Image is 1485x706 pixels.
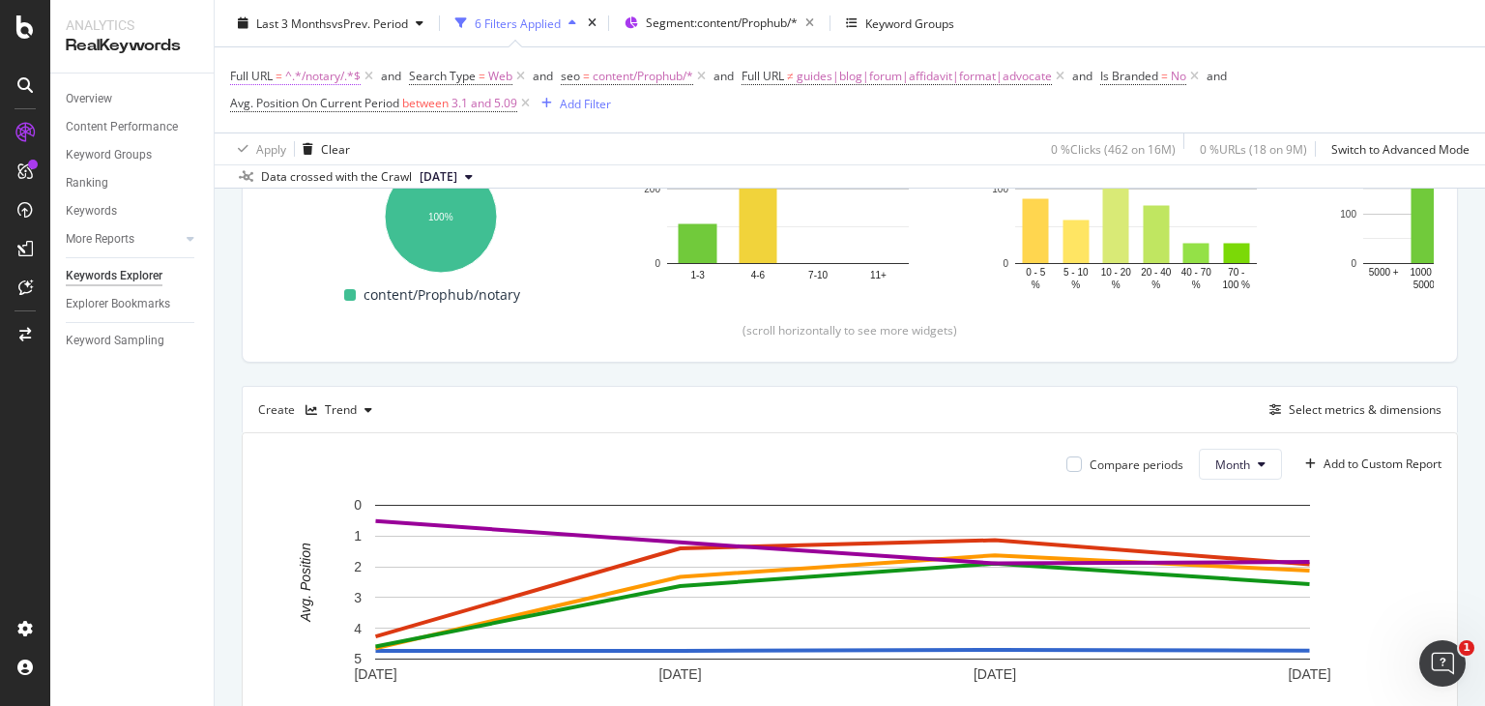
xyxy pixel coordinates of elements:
span: ^.*/notary/.*$ [285,63,361,90]
svg: A chart. [258,495,1427,689]
text: 20 - 40 [1141,267,1172,278]
a: Keywords [66,201,200,221]
span: = [276,68,282,84]
div: Create [258,395,380,426]
text: 5000 + [1369,267,1399,278]
text: 40 - 70 [1181,267,1212,278]
text: 0 [354,498,362,514]
span: = [583,68,590,84]
iframe: Intercom live chat [1419,640,1466,687]
div: times [584,14,600,33]
text: 5000 [1413,279,1436,290]
span: ≠ [787,68,794,84]
div: Add Filter [560,95,611,111]
svg: A chart. [289,151,591,276]
div: Ranking [66,173,108,193]
text: 4-6 [751,270,766,280]
span: No [1171,63,1186,90]
button: Month [1199,449,1282,480]
a: More Reports [66,229,181,250]
text: 5 - 10 [1063,267,1089,278]
text: [DATE] [658,666,701,682]
div: Trend [325,404,357,416]
span: = [479,68,485,84]
text: % [1032,279,1040,290]
a: Explorer Bookmarks [66,294,200,314]
div: Keywords [66,201,117,221]
text: 0 - 5 [1026,267,1045,278]
span: Segment: content/Prophub/* [646,15,798,31]
div: Overview [66,89,112,109]
div: A chart. [637,104,939,292]
span: seo [561,68,580,84]
a: Overview [66,89,200,109]
button: Apply [230,133,286,164]
span: 1 [1459,640,1474,656]
div: and [381,68,401,84]
text: [DATE] [354,666,396,682]
div: Analytics [66,15,198,35]
a: Content Performance [66,117,200,137]
button: Add to Custom Report [1297,449,1441,480]
text: 100 [992,184,1008,194]
span: Month [1215,456,1250,473]
text: 3 [354,590,362,605]
span: Web [488,63,512,90]
text: 4 [354,621,362,636]
button: and [1207,67,1227,85]
button: and [1072,67,1092,85]
text: 0 [1351,258,1356,269]
text: 1-3 [690,270,705,280]
button: and [381,67,401,85]
text: % [1151,279,1160,290]
span: 3.1 and 5.09 [451,90,517,117]
span: Full URL [742,68,784,84]
a: Keyword Sampling [66,331,200,351]
text: 0 [1003,258,1008,269]
div: 6 Filters Applied [475,15,561,31]
text: 7-10 [808,270,828,280]
div: (scroll horizontally to see more widgets) [266,322,1434,338]
div: 0 % Clicks ( 462 on 16M ) [1051,140,1176,157]
button: Clear [295,133,350,164]
span: content/Prophub/notary [364,283,520,307]
span: vs Prev. Period [332,15,408,31]
text: % [1071,279,1080,290]
button: [DATE] [412,165,480,189]
text: 200 [644,184,660,194]
button: Trend [298,395,380,426]
div: Explorer Bookmarks [66,294,170,314]
text: 2 [354,559,362,574]
text: [DATE] [974,666,1016,682]
text: 1000 - [1411,267,1438,278]
div: Keyword Groups [66,145,152,165]
span: = [1161,68,1168,84]
div: Keyword Groups [865,15,954,31]
a: Keyword Groups [66,145,200,165]
button: Last 3 MonthsvsPrev. Period [230,8,431,39]
span: between [402,95,449,111]
span: 2025 Sep. 1st [420,168,457,186]
div: Content Performance [66,117,178,137]
div: and [533,68,553,84]
span: Avg. Position On Current Period [230,95,399,111]
div: and [1072,68,1092,84]
text: 0 [655,258,660,269]
svg: A chart. [985,104,1287,292]
span: Last 3 Months [256,15,332,31]
text: Avg. Position [298,543,313,623]
span: content/Prophub/* [593,63,693,90]
text: 100 % [1223,279,1250,290]
span: guides|blog|forum|affidavit|format|advocate [797,63,1052,90]
a: Keywords Explorer [66,266,200,286]
button: 6 Filters Applied [448,8,584,39]
div: Keywords Explorer [66,266,162,286]
a: Ranking [66,173,200,193]
div: Switch to Advanced Mode [1331,140,1470,157]
text: 5 [354,652,362,667]
button: Add Filter [534,92,611,115]
button: Segment:content/Prophub/* [617,8,822,39]
div: Keyword Sampling [66,331,164,351]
